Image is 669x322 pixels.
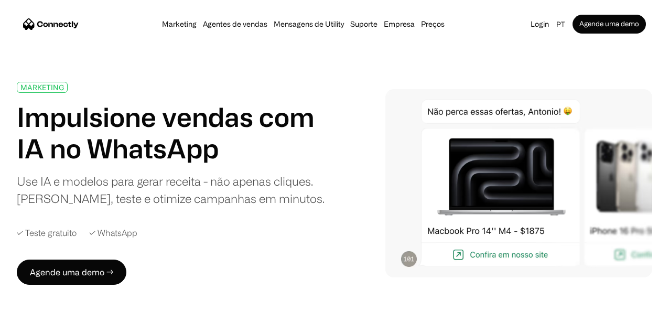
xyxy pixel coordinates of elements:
div: Use IA e modelos para gerar receita - não apenas cliques. [PERSON_NAME], teste e otimize campanha... [17,173,331,207]
div: MARKETING [20,83,64,91]
a: Suporte [347,20,381,28]
div: pt [556,17,565,31]
aside: Language selected: Português (Brasil) [10,303,63,318]
a: Agende uma demo → [17,260,126,285]
a: Mensagens de Utility [271,20,347,28]
a: Agende uma demo [573,15,646,34]
div: pt [552,17,573,31]
div: ✓ Teste gratuito [17,228,77,238]
a: Login [527,17,552,31]
div: ✓ WhatsApp [89,228,137,238]
a: Agentes de vendas [200,20,271,28]
div: Empresa [381,17,418,31]
a: Preços [418,20,448,28]
a: home [23,16,79,32]
div: Empresa [384,17,415,31]
ul: Language list [21,304,63,318]
a: Marketing [159,20,200,28]
h1: Impulsione vendas com IA no WhatsApp [17,101,331,164]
